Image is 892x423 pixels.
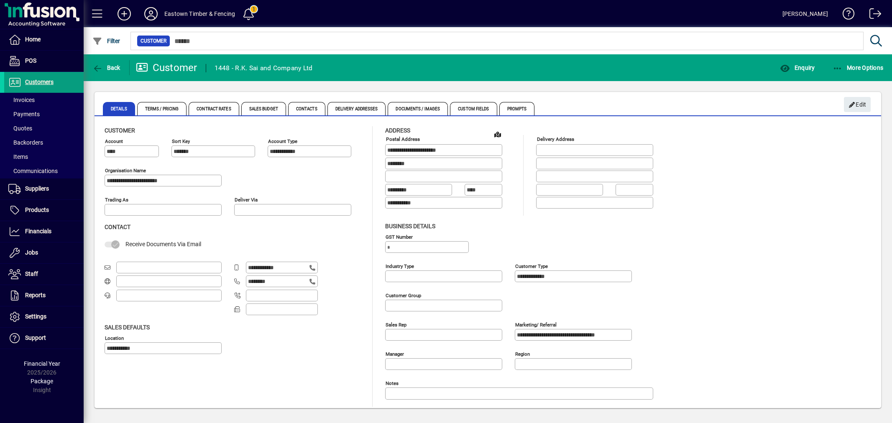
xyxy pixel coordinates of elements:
[4,93,84,107] a: Invoices
[111,6,138,21] button: Add
[215,61,313,75] div: 1448 - R.K. Sai and Company Ltd
[25,185,49,192] span: Suppliers
[8,168,58,174] span: Communications
[4,164,84,178] a: Communications
[172,138,190,144] mat-label: Sort key
[138,6,164,21] button: Profile
[327,102,386,115] span: Delivery Addresses
[105,138,123,144] mat-label: Account
[4,107,84,121] a: Payments
[4,135,84,150] a: Backorders
[499,102,535,115] span: Prompts
[92,38,120,44] span: Filter
[836,2,855,29] a: Knowledge Base
[105,127,135,134] span: Customer
[24,360,60,367] span: Financial Year
[92,64,120,71] span: Back
[8,153,28,160] span: Items
[141,37,166,45] span: Customer
[385,127,410,134] span: Address
[90,60,123,75] button: Back
[782,7,828,20] div: [PERSON_NAME]
[8,111,40,117] span: Payments
[189,102,239,115] span: Contract Rates
[25,270,38,277] span: Staff
[105,335,124,341] mat-label: Location
[386,351,404,357] mat-label: Manager
[386,263,414,269] mat-label: Industry type
[105,224,130,230] span: Contact
[4,51,84,71] a: POS
[25,228,51,234] span: Financials
[831,60,886,75] button: More Options
[386,292,421,298] mat-label: Customer group
[25,334,46,341] span: Support
[103,102,135,115] span: Details
[4,328,84,349] a: Support
[778,60,817,75] button: Enquiry
[849,98,866,112] span: Edit
[4,242,84,263] a: Jobs
[125,241,201,247] span: Receive Documents Via Email
[25,292,46,298] span: Reports
[4,285,84,306] a: Reports
[25,249,38,256] span: Jobs
[164,7,235,20] div: Eastown Timber & Fencing
[25,57,36,64] span: POS
[4,306,84,327] a: Settings
[31,378,53,385] span: Package
[25,313,46,320] span: Settings
[515,263,548,269] mat-label: Customer type
[137,102,187,115] span: Terms / Pricing
[844,97,871,112] button: Edit
[25,79,54,85] span: Customers
[8,97,35,103] span: Invoices
[833,64,884,71] span: More Options
[84,60,130,75] app-page-header-button: Back
[385,223,435,229] span: Business details
[386,380,399,386] mat-label: Notes
[515,321,557,327] mat-label: Marketing/ Referral
[25,206,49,213] span: Products
[105,324,150,331] span: Sales defaults
[515,351,530,357] mat-label: Region
[105,197,128,203] mat-label: Trading as
[4,264,84,285] a: Staff
[105,168,146,173] mat-label: Organisation name
[235,197,258,203] mat-label: Deliver via
[136,61,197,74] div: Customer
[25,36,41,43] span: Home
[4,121,84,135] a: Quotes
[8,125,32,132] span: Quotes
[288,102,325,115] span: Contacts
[4,221,84,242] a: Financials
[268,138,297,144] mat-label: Account Type
[4,150,84,164] a: Items
[241,102,286,115] span: Sales Budget
[491,127,504,141] a: View on map
[386,234,413,240] mat-label: GST Number
[8,139,43,146] span: Backorders
[386,321,406,327] mat-label: Sales rep
[4,178,84,199] a: Suppliers
[863,2,882,29] a: Logout
[388,102,448,115] span: Documents / Images
[4,29,84,50] a: Home
[90,33,123,48] button: Filter
[4,200,84,221] a: Products
[780,64,815,71] span: Enquiry
[450,102,497,115] span: Custom Fields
